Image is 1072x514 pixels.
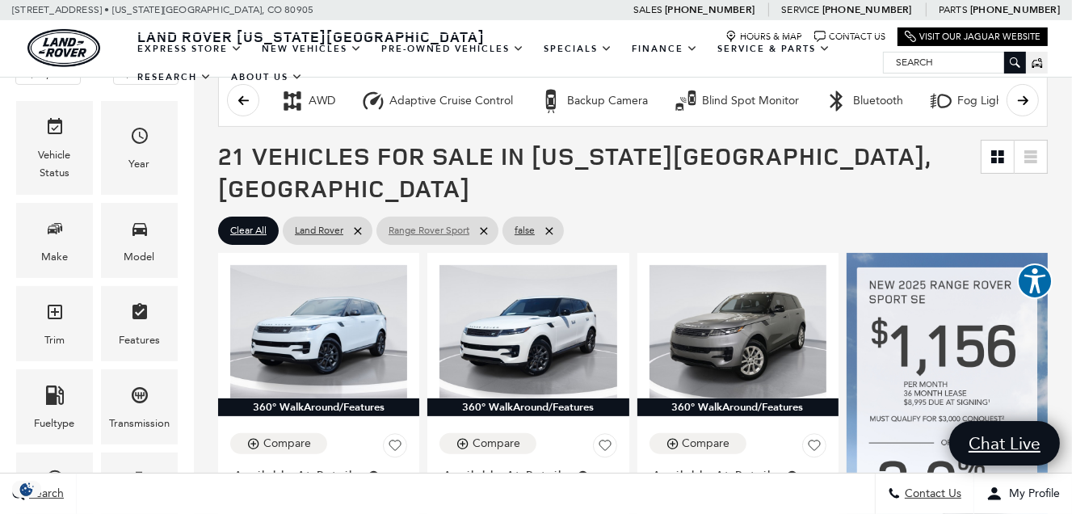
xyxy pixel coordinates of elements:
a: New Vehicles [252,35,372,63]
span: Features [130,298,149,331]
div: FueltypeFueltype [16,369,93,444]
div: 360° WalkAround/Features [427,398,628,416]
span: Contact Us [901,487,961,501]
aside: Accessibility Help Desk [1017,263,1053,302]
span: Land Rover [295,221,343,241]
div: Fog Lights [957,94,1011,108]
div: Backup Camera [567,94,648,108]
span: Make [45,215,65,248]
div: ModelModel [101,203,178,278]
div: Adaptive Cruise Control [389,94,513,108]
div: Bluetooth [825,89,849,113]
button: Save Vehicle [383,433,407,464]
div: Bluetooth [853,94,903,108]
a: Hours & Map [725,31,802,43]
div: FeaturesFeatures [101,286,178,361]
span: Model [130,215,149,248]
div: VehicleVehicle Status [16,101,93,194]
div: Compare [263,436,311,451]
a: [PHONE_NUMBER] [970,3,1060,16]
span: Vehicle is in stock and ready for immediate delivery. Due to demand, availability is subject to c... [575,466,590,484]
button: Compare Vehicle [439,433,536,454]
span: Available at Retailer [234,466,366,484]
img: 2025 LAND ROVER Range Rover Sport SE [230,265,407,398]
a: land-rover [27,29,100,67]
a: Pre-Owned Vehicles [372,35,534,63]
a: [PHONE_NUMBER] [822,3,912,16]
div: Blind Spot Monitor [674,89,698,113]
span: Engine [130,465,149,498]
div: Trim [44,331,65,349]
button: scroll left [227,84,259,116]
div: YearYear [101,101,178,194]
a: Research [128,63,221,91]
span: Mileage [45,465,65,498]
span: Transmission [130,381,149,415]
button: Explore your accessibility options [1017,263,1053,299]
button: AWDAWD [271,84,344,118]
span: Chat Live [961,432,1049,454]
div: Fueltype [35,415,75,432]
input: Search [884,53,1025,72]
span: 21 Vehicles for Sale in [US_STATE][GEOGRAPHIC_DATA], [GEOGRAPHIC_DATA] [218,139,931,204]
a: Grid View [982,141,1014,173]
img: Land Rover [27,29,100,67]
span: Sales [633,4,662,15]
div: Compare [473,436,520,451]
span: Available at Retailer [444,466,575,484]
div: TrimTrim [16,286,93,361]
button: Open user profile menu [974,474,1072,514]
div: Compare [683,436,730,451]
span: Trim [45,298,65,331]
div: Model [124,248,155,266]
span: Land Rover [US_STATE][GEOGRAPHIC_DATA] [137,27,485,46]
img: 2025 LAND ROVER Range Rover Sport SE [439,265,616,398]
section: Click to Open Cookie Consent Modal [8,481,45,498]
div: MakeMake [16,203,93,278]
img: Opt-Out Icon [8,481,45,498]
button: Adaptive Cruise ControlAdaptive Cruise Control [352,84,522,118]
nav: Main Navigation [128,35,883,91]
div: Adaptive Cruise Control [361,89,385,113]
a: Service & Parts [708,35,840,63]
div: 360° WalkAround/Features [218,398,419,416]
div: TransmissionTransmission [101,369,178,444]
span: Year [130,122,149,155]
span: Vehicle [45,113,65,146]
a: EXPRESS STORE [128,35,252,63]
a: Chat Live [949,421,1060,466]
span: Vehicle is in stock and ready for immediate delivery. Due to demand, availability is subject to c... [366,466,380,484]
span: false [515,221,535,241]
button: Backup CameraBackup Camera [530,84,657,118]
div: Year [129,155,150,173]
div: Vehicle Status [28,146,81,182]
div: 360° WalkAround/Features [637,398,839,416]
button: Blind Spot MonitorBlind Spot Monitor [665,84,808,118]
button: Save Vehicle [593,433,617,464]
div: Backup Camera [539,89,563,113]
button: scroll right [1007,84,1039,116]
a: Finance [622,35,708,63]
span: My Profile [1003,487,1060,501]
button: Compare Vehicle [230,433,327,454]
span: Fueltype [45,381,65,415]
button: BluetoothBluetooth [816,84,912,118]
a: Land Rover [US_STATE][GEOGRAPHIC_DATA] [128,27,494,46]
span: Clear All [230,221,267,241]
div: AWD [280,89,305,113]
a: About Us [221,63,313,91]
button: Fog LightsFog Lights [920,84,1020,118]
button: Save Vehicle [802,433,826,464]
span: Range Rover Sport [389,221,469,241]
a: Contact Us [814,31,885,43]
button: Compare Vehicle [650,433,746,454]
a: [PHONE_NUMBER] [665,3,755,16]
div: AWD [309,94,335,108]
div: Blind Spot Monitor [702,94,799,108]
a: Visit Our Jaguar Website [905,31,1040,43]
span: Vehicle is in stock and ready for immediate delivery. Due to demand, availability is subject to c... [785,466,800,484]
a: Specials [534,35,622,63]
img: 2025 LAND ROVER Range Rover Sport SE [650,265,826,398]
div: Make [41,248,68,266]
div: Transmission [109,415,170,432]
